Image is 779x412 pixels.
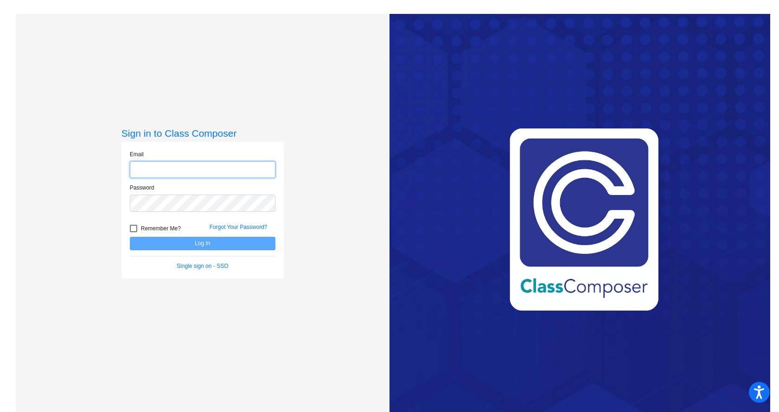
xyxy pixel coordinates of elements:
span: Remember Me? [141,223,181,234]
h3: Sign in to Class Composer [121,127,284,139]
a: Single sign on - SSO [177,263,228,269]
label: Email [130,150,144,158]
button: Log In [130,237,275,250]
label: Password [130,184,154,192]
a: Forgot Your Password? [210,224,268,230]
